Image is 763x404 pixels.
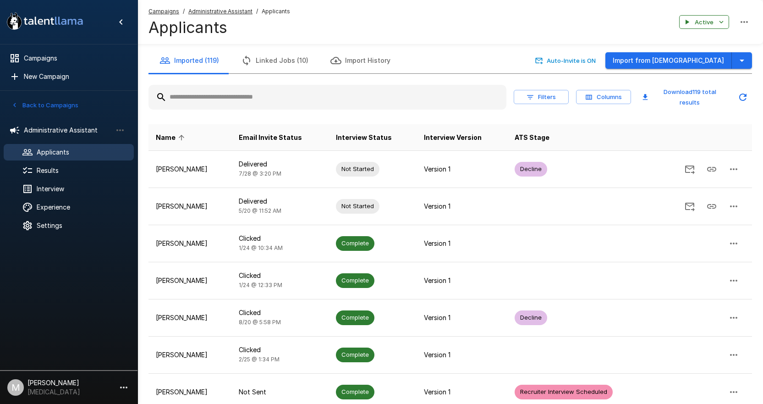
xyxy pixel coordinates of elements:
[156,387,224,397] p: [PERSON_NAME]
[424,132,482,143] span: Interview Version
[156,276,224,285] p: [PERSON_NAME]
[239,345,321,354] p: Clicked
[336,350,374,359] span: Complete
[188,8,253,15] u: Administrative Assistant
[230,48,319,73] button: Linked Jobs (10)
[239,197,321,206] p: Delivered
[239,207,281,214] span: 5/20 @ 11:52 AM
[424,313,500,322] p: Version 1
[156,202,224,211] p: [PERSON_NAME]
[514,90,569,104] button: Filters
[424,276,500,285] p: Version 1
[576,90,631,104] button: Columns
[156,132,187,143] span: Name
[156,239,224,248] p: [PERSON_NAME]
[148,18,290,37] h4: Applicants
[336,202,379,210] span: Not Started
[701,202,723,210] span: Copy Interview Link
[424,165,500,174] p: Version 1
[156,165,224,174] p: [PERSON_NAME]
[319,48,401,73] button: Import History
[239,132,302,143] span: Email Invite Status
[239,356,280,363] span: 2/25 @ 1:34 PM
[336,132,392,143] span: Interview Status
[515,165,547,173] span: Decline
[638,85,730,110] button: Download119 total results
[533,54,598,68] button: Auto-Invite is ON
[148,8,179,15] u: Campaigns
[336,313,374,322] span: Complete
[336,387,374,396] span: Complete
[605,52,732,69] button: Import from [DEMOGRAPHIC_DATA]
[424,202,500,211] p: Version 1
[156,350,224,360] p: [PERSON_NAME]
[336,239,374,248] span: Complete
[239,170,281,177] span: 7/28 @ 3:20 PM
[424,239,500,248] p: Version 1
[424,350,500,360] p: Version 1
[239,282,282,288] span: 1/24 @ 12:33 PM
[424,387,500,397] p: Version 1
[262,7,290,16] span: Applicants
[183,7,185,16] span: /
[515,313,547,322] span: Decline
[515,132,549,143] span: ATS Stage
[239,160,321,169] p: Delivered
[156,313,224,322] p: [PERSON_NAME]
[256,7,258,16] span: /
[679,165,701,172] span: Send Invitation
[148,48,230,73] button: Imported (119)
[734,88,752,106] button: Updated Today - 11:47 AM
[239,244,283,251] span: 1/24 @ 10:34 AM
[679,202,701,210] span: Send Invitation
[239,308,321,317] p: Clicked
[679,15,729,29] button: Active
[336,165,379,173] span: Not Started
[701,165,723,172] span: Copy Interview Link
[239,271,321,280] p: Clicked
[515,387,613,396] span: Recruiter Interview Scheduled
[336,276,374,285] span: Complete
[239,234,321,243] p: Clicked
[239,387,321,397] p: Not Sent
[239,319,281,326] span: 8/20 @ 5:58 PM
